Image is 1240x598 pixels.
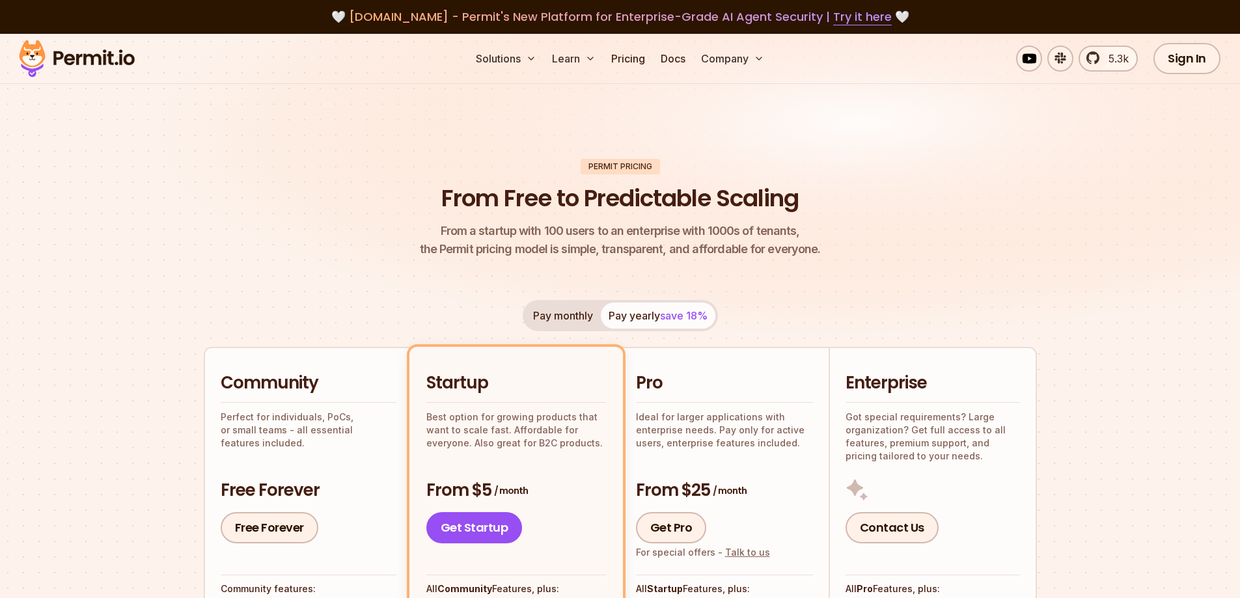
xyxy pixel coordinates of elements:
[725,547,770,558] a: Talk to us
[547,46,601,72] button: Learn
[846,372,1020,395] h2: Enterprise
[647,583,683,594] strong: Startup
[606,46,650,72] a: Pricing
[31,8,1209,26] div: 🤍 🤍
[636,582,813,595] h4: All Features, plus:
[636,479,813,502] h3: From $25
[426,582,606,595] h4: All Features, plus:
[426,479,606,502] h3: From $5
[713,484,747,497] span: / month
[221,512,318,543] a: Free Forever
[636,411,813,450] p: Ideal for larger applications with enterprise needs. Pay only for active users, enterprise featur...
[471,46,542,72] button: Solutions
[426,411,606,450] p: Best option for growing products that want to scale fast. Affordable for everyone. Also great for...
[437,583,492,594] strong: Community
[420,222,821,240] span: From a startup with 100 users to an enterprise with 1000s of tenants,
[525,303,601,329] button: Pay monthly
[581,159,660,174] div: Permit Pricing
[420,222,821,258] p: the Permit pricing model is simple, transparent, and affordable for everyone.
[636,372,813,395] h2: Pro
[636,546,770,559] div: For special offers -
[655,46,691,72] a: Docs
[349,8,892,25] span: [DOMAIN_NAME] - Permit's New Platform for Enterprise-Grade AI Agent Security |
[494,484,528,497] span: / month
[426,372,606,395] h2: Startup
[846,582,1020,595] h4: All Features, plus:
[1153,43,1220,74] a: Sign In
[426,512,523,543] a: Get Startup
[696,46,769,72] button: Company
[441,182,799,215] h1: From Free to Predictable Scaling
[846,411,1020,463] p: Got special requirements? Large organization? Get full access to all features, premium support, a...
[221,479,396,502] h3: Free Forever
[221,582,396,595] h4: Community features:
[846,512,939,543] a: Contact Us
[857,583,873,594] strong: Pro
[833,8,892,25] a: Try it here
[221,411,396,450] p: Perfect for individuals, PoCs, or small teams - all essential features included.
[13,36,141,81] img: Permit logo
[221,372,396,395] h2: Community
[636,512,707,543] a: Get Pro
[1079,46,1138,72] a: 5.3k
[1101,51,1129,66] span: 5.3k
